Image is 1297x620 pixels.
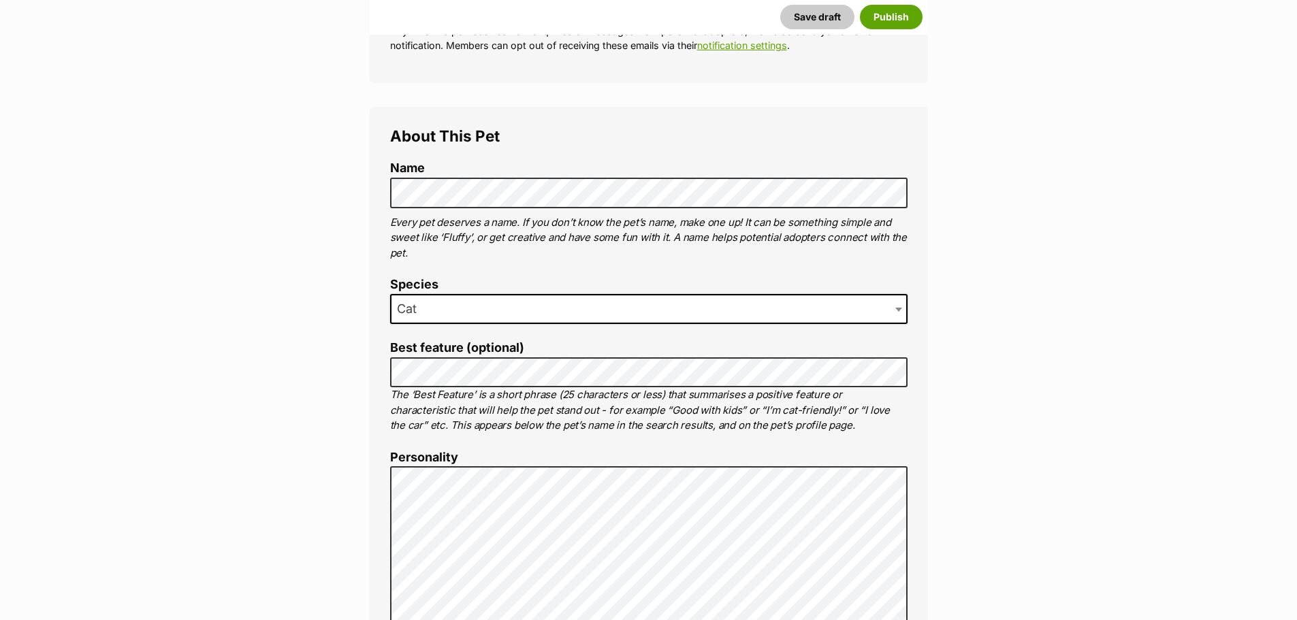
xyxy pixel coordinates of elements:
[390,215,908,261] p: Every pet deserves a name. If you don’t know the pet’s name, make one up! It can be something sim...
[390,387,908,434] p: The ‘Best Feature’ is a short phrase (25 characters or less) that summarises a positive feature o...
[390,294,908,324] span: Cat
[390,341,908,355] label: Best feature (optional)
[390,161,908,176] label: Name
[390,127,500,145] span: About This Pet
[391,299,430,319] span: Cat
[860,5,923,29] button: Publish
[697,39,787,51] a: notification settings
[390,278,908,292] label: Species
[390,451,908,465] label: Personality
[780,5,854,29] button: Save draft
[390,24,908,53] p: Any time this pet receives new enquiries or messages from potential adopters, we'll also send you...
